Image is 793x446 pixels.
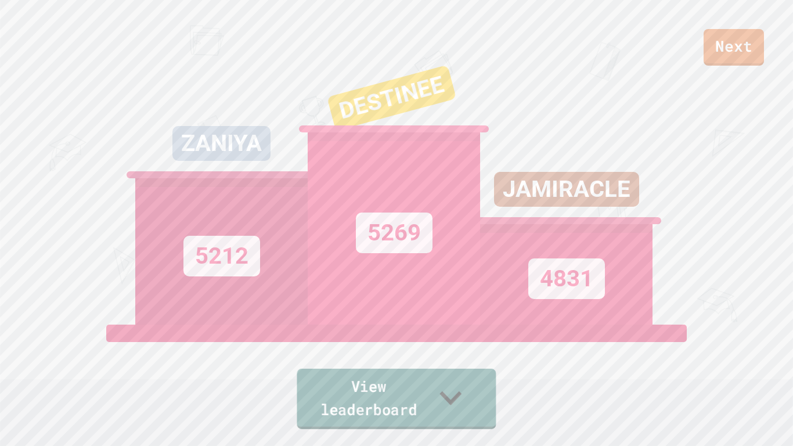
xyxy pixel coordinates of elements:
div: ZANIYA [172,126,271,161]
a: Next [704,29,764,66]
div: DESTINEE [327,65,456,131]
a: View leaderboard [297,369,496,429]
div: 5212 [183,236,260,276]
div: 5269 [356,213,432,253]
div: JAMIRACLE [494,172,639,207]
div: 4831 [528,258,605,299]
